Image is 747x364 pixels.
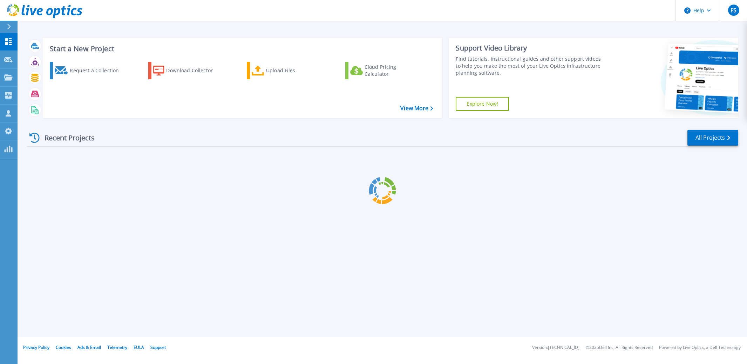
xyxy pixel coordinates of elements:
a: Support [150,344,166,350]
a: Request a Collection [50,62,128,79]
h3: Start a New Project [50,45,433,53]
li: Version: [TECHNICAL_ID] [532,345,579,350]
a: Upload Files [247,62,325,79]
a: Explore Now! [456,97,509,111]
a: All Projects [687,130,738,146]
a: Ads & Email [77,344,101,350]
div: Request a Collection [70,64,126,78]
span: FS [731,7,736,13]
a: Cookies [56,344,71,350]
a: Cloud Pricing Calculator [345,62,423,79]
div: Download Collector [166,64,222,78]
div: Find tutorials, instructional guides and other support videos to help you make the most of your L... [456,55,604,77]
div: Cloud Pricing Calculator [365,64,421,78]
div: Support Video Library [456,44,604,53]
li: Powered by Live Optics, a Dell Technology [659,345,741,350]
div: Recent Projects [27,129,104,146]
a: View More [400,105,433,112]
div: Upload Files [266,64,322,78]
a: Privacy Policy [23,344,49,350]
a: EULA [134,344,144,350]
a: Telemetry [107,344,127,350]
li: © 2025 Dell Inc. All Rights Reserved [586,345,653,350]
a: Download Collector [148,62,226,79]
